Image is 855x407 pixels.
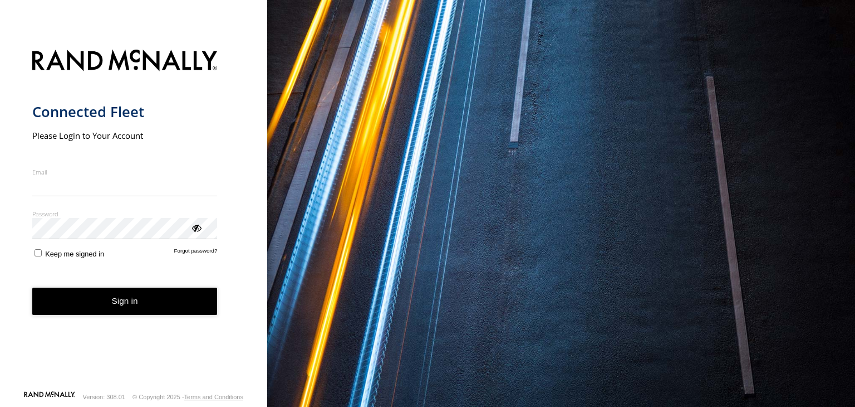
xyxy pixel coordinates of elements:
[32,168,218,176] label: Email
[32,43,235,390] form: main
[32,210,218,218] label: Password
[32,130,218,141] h2: Please Login to Your Account
[184,394,243,400] a: Terms and Conditions
[174,248,218,258] a: Forgot password?
[35,249,42,256] input: Keep me signed in
[83,394,125,400] div: Version: 308.01
[32,103,218,121] h1: Connected Fleet
[32,47,218,76] img: Rand McNally
[45,250,104,258] span: Keep me signed in
[24,391,75,403] a: Visit our Website
[132,394,243,400] div: © Copyright 2025 -
[32,288,218,315] button: Sign in
[190,222,202,233] div: ViewPassword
